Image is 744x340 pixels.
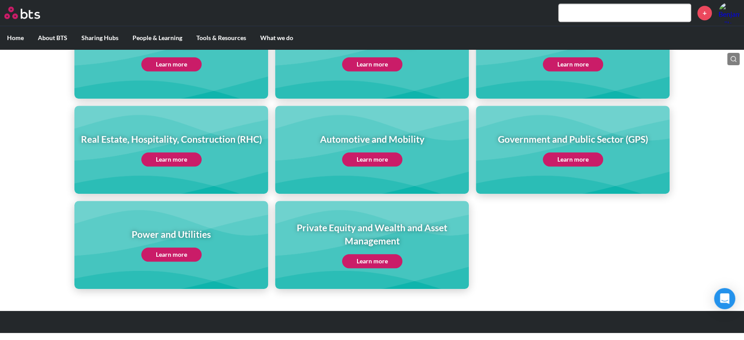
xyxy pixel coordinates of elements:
a: Learn more [342,57,402,71]
img: BTS Logo [4,7,40,19]
a: Learn more [342,152,402,166]
a: Learn more [543,57,603,71]
a: Learn more [141,248,202,262]
label: Tools & Resources [189,26,253,49]
label: About BTS [31,26,74,49]
a: Go home [4,7,56,19]
a: Learn more [141,152,202,166]
h1: Private Equity and Wealth and Asset Management [281,221,463,247]
h1: Automotive and Mobility [320,133,424,145]
label: People & Learning [125,26,189,49]
label: Sharing Hubs [74,26,125,49]
a: Profile [718,2,740,23]
h1: Government and Public Sector (GPS) [498,133,648,145]
div: Open Intercom Messenger [714,288,735,309]
a: Learn more [543,152,603,166]
a: + [697,6,712,20]
a: Learn more [342,254,402,268]
label: What we do [253,26,300,49]
h1: Real Estate, Hospitality, Construction (RHC) [81,133,262,145]
h1: Power and Utilities [132,228,211,240]
img: Benjamin Wilcock [718,2,740,23]
a: Learn more [141,57,202,71]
